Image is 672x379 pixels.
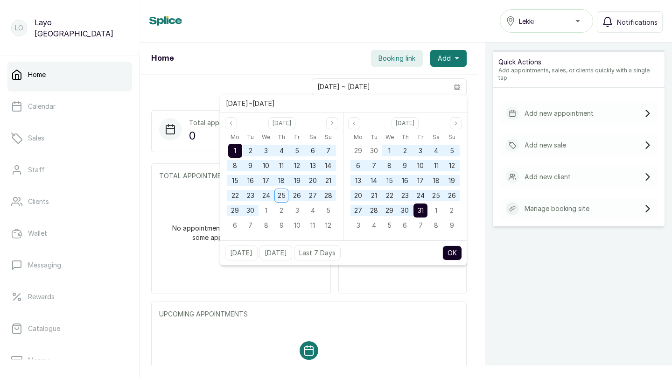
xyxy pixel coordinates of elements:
[305,218,320,233] div: 11 Oct 2025
[28,229,47,238] p: Wallet
[227,158,243,173] div: 08 Sep 2025
[372,221,376,229] span: 4
[294,246,341,260] button: Last 7 Days
[243,218,258,233] div: 07 Oct 2025
[28,102,56,111] p: Calendar
[7,220,132,246] a: Wallet
[401,206,409,214] span: 30
[366,131,381,143] div: Tuesday
[382,131,397,143] div: Wednesday
[525,172,571,182] p: Add new client
[428,188,444,203] div: 25 Oct 2025
[309,191,317,199] span: 27
[454,84,461,90] svg: calendar
[366,203,381,218] div: 28 Oct 2025
[450,147,454,154] span: 5
[449,161,455,169] span: 12
[7,93,132,119] a: Calendar
[249,147,252,154] span: 2
[366,143,381,158] div: 30 Sep 2025
[243,143,258,158] div: 02 Sep 2025
[397,158,413,173] div: 09 Oct 2025
[227,143,243,158] div: 01 Sep 2025
[7,189,132,215] a: Clients
[519,16,534,26] span: Lekki
[321,143,336,158] div: 07 Sep 2025
[386,176,393,184] span: 15
[231,132,239,143] span: Mo
[354,147,362,154] span: 29
[388,147,391,154] span: 1
[326,206,330,214] span: 5
[417,161,424,169] span: 10
[35,17,128,39] p: Layo [GEOGRAPHIC_DATA]
[413,143,428,158] div: 03 Oct 2025
[413,203,428,218] div: 31 Oct 2025
[189,118,250,127] p: Total appointments
[326,147,330,154] span: 7
[289,158,305,173] div: 12 Sep 2025
[525,109,594,118] p: Add new appointment
[370,206,378,214] span: 28
[428,173,444,188] div: 18 Oct 2025
[265,206,267,214] span: 1
[28,197,49,206] p: Clients
[259,203,274,218] div: 01 Oct 2025
[294,132,300,143] span: Fr
[433,132,440,143] span: Sa
[252,99,275,107] span: [DATE]
[7,347,132,373] a: Money
[28,356,49,365] p: Money
[382,218,397,233] div: 05 Nov 2025
[450,221,454,229] span: 9
[7,284,132,310] a: Rewards
[350,158,366,173] div: 06 Oct 2025
[151,53,174,64] h1: Home
[525,204,589,213] p: Manage booking site
[247,132,254,143] span: Tu
[401,132,409,143] span: Th
[264,147,268,154] span: 3
[305,203,320,218] div: 04 Oct 2025
[159,309,459,319] p: UPCOMING APPOINTMENTS
[289,173,305,188] div: 19 Sep 2025
[233,221,237,229] span: 6
[278,191,286,199] span: 25
[321,173,336,188] div: 21 Sep 2025
[289,218,305,233] div: 10 Oct 2025
[350,203,366,218] div: 27 Oct 2025
[294,161,300,169] span: 12
[397,188,413,203] div: 23 Oct 2025
[370,147,378,154] span: 30
[397,173,413,188] div: 16 Oct 2025
[278,176,285,184] span: 18
[350,143,366,158] div: 29 Sep 2025
[448,191,456,199] span: 26
[366,218,381,233] div: 04 Nov 2025
[274,131,289,143] div: Thursday
[7,62,132,88] a: Home
[444,173,460,188] div: 19 Oct 2025
[432,191,440,199] span: 25
[498,67,659,82] p: Add appointments, sales, or clients quickly with a single tap.
[189,127,250,144] p: 0
[274,218,289,233] div: 09 Oct 2025
[434,147,438,154] span: 4
[289,131,305,143] div: Friday
[326,117,338,129] button: Next month
[371,50,423,67] button: Booking link
[7,157,132,183] a: Staff
[428,158,444,173] div: 11 Oct 2025
[597,11,663,33] button: Notifications
[448,176,455,184] span: 19
[419,221,423,229] span: 7
[263,161,269,169] span: 10
[354,206,362,214] span: 27
[294,221,301,229] span: 10
[450,206,454,214] span: 2
[444,203,460,218] div: 02 Nov 2025
[259,218,274,233] div: 08 Oct 2025
[413,158,428,173] div: 10 Oct 2025
[7,316,132,342] a: Catalogue
[311,206,315,214] span: 4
